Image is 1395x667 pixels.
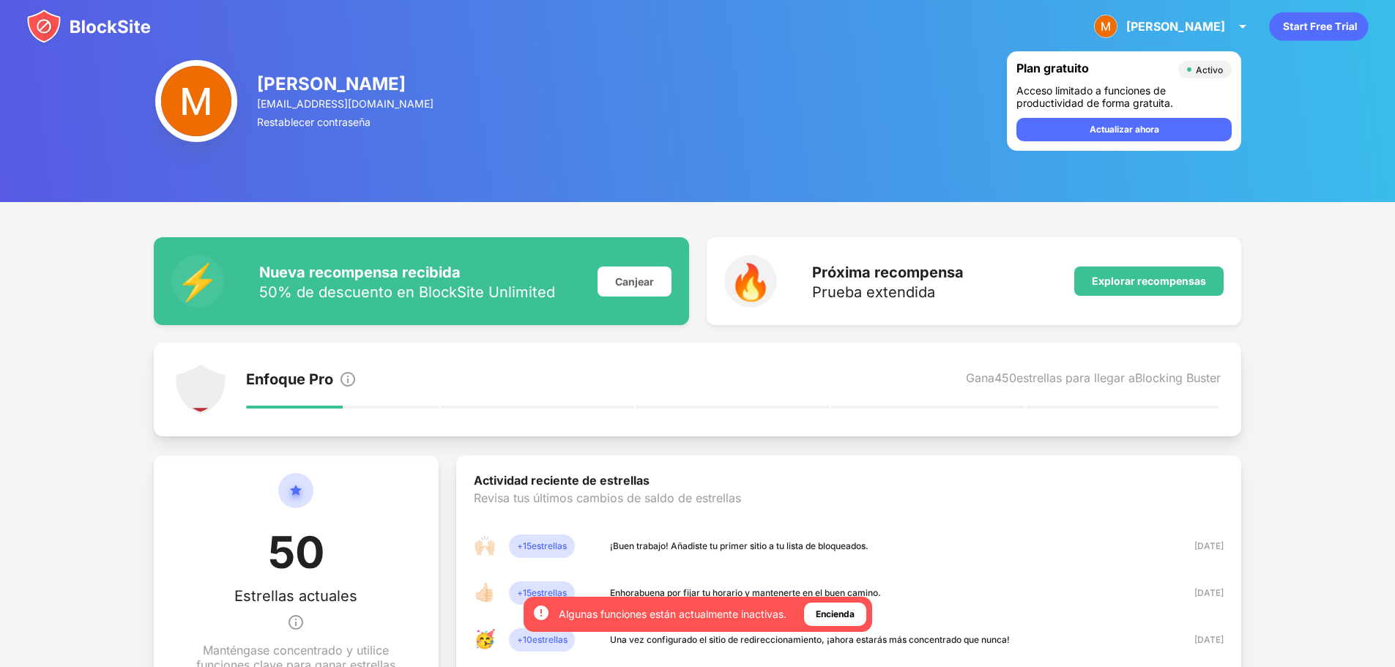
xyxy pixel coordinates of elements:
[610,634,1010,645] font: Una vez configurado el sitio de redireccionamiento, ¡ahora estarás más concentrado que nunca!
[246,370,333,388] font: Enfoque Pro
[1016,61,1089,75] font: Plan gratuito
[234,587,357,605] font: Estrellas actuales
[257,116,371,128] font: Restablecer contraseña
[474,628,496,649] font: 🥳
[994,370,1016,385] font: 450
[812,264,964,281] font: Próxima recompensa
[532,634,568,645] font: estrellas
[615,275,654,288] font: Canjear
[532,604,550,622] img: error-circle-white.svg
[1094,15,1117,38] img: ACg8ocKIEjhVIXN86QB2jN7XnMxC4ozAWoyNIAF9h9cpW7jBc0etGg=s96-c
[559,608,786,620] font: Algunas funciones están actualmente inactivas.
[517,634,523,645] font: +
[1016,84,1173,109] font: Acceso limitado a funciones de productividad de forma gratuita.
[268,526,324,578] font: 50
[966,370,994,385] font: Gana
[610,587,881,598] font: Enhorabuena por fijar tu horario y mantenerte en el buen camino.
[474,581,496,603] font: 👍🏻
[1269,12,1369,41] div: animación
[155,60,237,142] img: ACg8ocKIEjhVIXN86QB2jN7XnMxC4ozAWoyNIAF9h9cpW7jBc0etGg=s96-c
[1090,124,1159,135] font: Actualizar ahora
[517,540,523,551] font: +
[259,283,555,301] font: 50% de descuento en BlockSite Unlimited
[523,540,532,551] font: 15
[278,473,313,526] img: circle-star.svg
[523,634,532,645] font: 10
[610,540,868,551] font: ¡Buen trabajo! Añadiste tu primer sitio a tu lista de bloqueados.
[812,283,935,301] font: Prueba extendida
[474,473,650,488] font: Actividad reciente de estrellas
[474,534,496,556] font: 🙌🏻
[1194,587,1224,598] font: [DATE]
[1135,370,1221,385] font: Blocking Buster
[1196,64,1223,75] font: Activo
[1194,634,1224,645] font: [DATE]
[816,608,855,619] font: Encienda
[1016,370,1135,385] font: estrellas para llegar a
[176,260,220,303] font: ⚡️
[532,540,567,551] font: estrellas
[1092,275,1206,287] font: Explorar recompensas
[257,73,406,94] font: [PERSON_NAME]
[1194,540,1224,551] font: [DATE]
[259,264,461,281] font: Nueva recompensa recibida
[523,587,532,598] font: 15
[532,587,567,598] font: estrellas
[517,587,523,598] font: +
[26,9,151,44] img: blocksite-icon.svg
[729,260,773,303] font: 🔥
[174,363,227,416] img: points-level-1.svg
[287,605,305,640] img: info.svg
[339,370,357,388] img: info.svg
[474,491,741,505] font: Revisa tus últimos cambios de saldo de estrellas
[257,97,434,110] font: [EMAIL_ADDRESS][DOMAIN_NAME]
[1126,19,1225,34] font: [PERSON_NAME]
